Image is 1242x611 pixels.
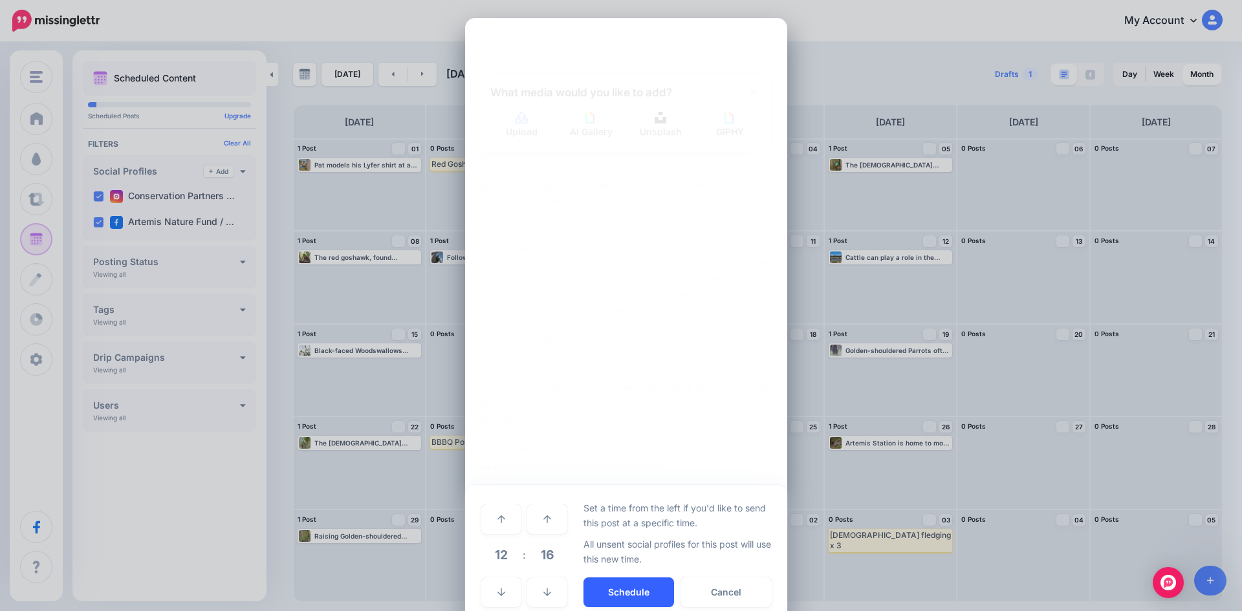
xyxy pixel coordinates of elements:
[490,87,672,98] h2: What media would you like to add?
[1153,567,1184,598] div: Open Intercom Messenger
[484,537,519,572] span: Pick Hour
[629,107,693,143] a: Unsplash
[560,107,623,143] a: AI Gallery
[699,107,762,143] a: GIPHY
[522,537,527,573] td: :
[655,112,666,123] img: icon-unsplash-square.png
[724,112,736,123] img: icon-giphy-square.png
[527,577,567,607] a: Decrement Minute
[583,577,674,607] button: Schedule
[585,112,597,123] img: icon-giphy-square.png
[481,504,521,534] a: Increment Hour
[583,537,772,566] p: All unsent social profiles for this post will use this new time.
[481,34,772,47] li: The file is too big. Please ensure it is 5MB or less and try again
[681,577,771,607] button: Cancel
[481,577,521,607] a: Decrement Hour
[583,500,772,530] p: Set a time from the left if you'd like to send this post at a specific time.
[527,504,567,534] a: Increment Minute
[530,537,565,572] span: Pick Minute
[490,107,554,143] a: Upload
